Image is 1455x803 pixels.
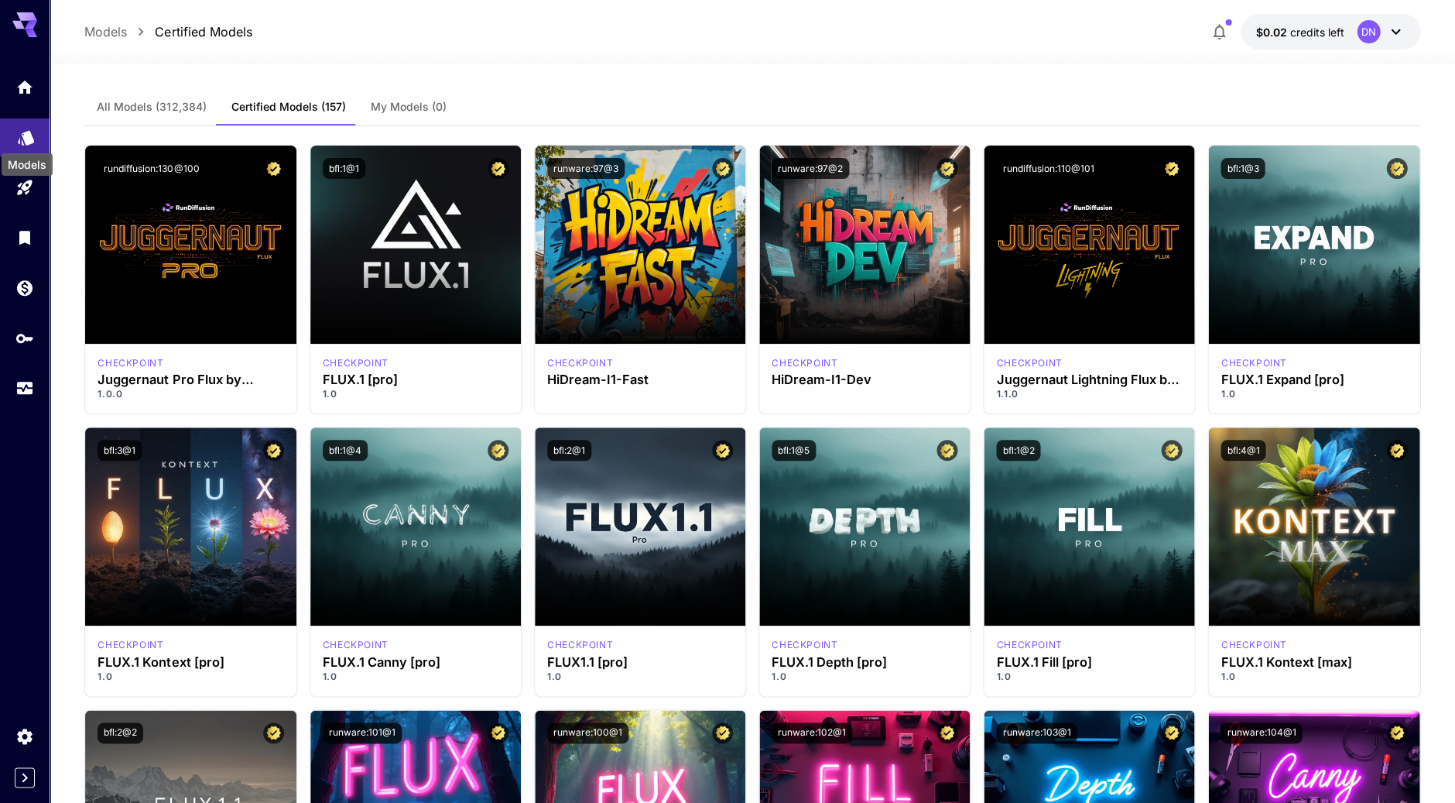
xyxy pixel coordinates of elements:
h3: Juggernaut Lightning Flux by RunDiffusion [996,372,1182,387]
button: Certified Model – Vetted for best performance and includes a commercial license. [1386,440,1407,461]
div: FlUX.1 Kontext [max] [1220,638,1286,652]
button: bfl:1@5 [772,440,816,461]
div: fluxpro [323,356,389,370]
h3: FLUX.1 Kontext [pro] [98,655,283,670]
div: Usage [15,378,34,397]
button: Certified Model – Vetted for best performance and includes a commercial license. [1161,158,1182,179]
p: 1.0 [996,670,1182,684]
div: Models [2,153,53,176]
div: FLUX.1 D [98,356,163,370]
button: Certified Model – Vetted for best performance and includes a commercial license. [263,158,284,179]
button: runware:104@1 [1220,722,1302,743]
div: FLUX.1 D [996,356,1062,370]
p: 1.0 [98,670,283,684]
p: checkpoint [996,356,1062,370]
button: Certified Model – Vetted for best performance and includes a commercial license. [936,440,957,461]
button: Certified Model – Vetted for best performance and includes a commercial license. [488,158,508,179]
button: runware:97@3 [547,158,625,179]
h3: FLUX.1 [pro] [323,372,508,387]
button: Certified Model – Vetted for best performance and includes a commercial license. [263,722,284,743]
button: rundiffusion:130@100 [98,158,205,179]
button: runware:97@2 [772,158,849,179]
button: Certified Model – Vetted for best performance and includes a commercial license. [1161,722,1182,743]
div: HiDream Dev [772,356,837,370]
button: Certified Model – Vetted for best performance and includes a commercial license. [936,158,957,179]
button: Certified Model – Vetted for best performance and includes a commercial license. [712,440,733,461]
button: $0.02045DN [1241,14,1420,50]
p: 1.0 [772,670,957,684]
p: 1.0.0 [98,387,283,401]
div: API Keys [15,328,34,348]
button: Certified Model – Vetted for best performance and includes a commercial license. [712,722,733,743]
p: 1.0 [547,670,733,684]
h3: FLUX.1 Expand [pro] [1220,372,1406,387]
div: HiDream Fast [547,356,613,370]
div: Models [17,127,36,146]
div: DN [1357,20,1380,43]
span: All Models (312,384) [97,100,206,114]
span: credits left [1290,26,1344,39]
button: Certified Model – Vetted for best performance and includes a commercial license. [1161,440,1182,461]
h3: FLUX1.1 [pro] [547,655,733,670]
p: 1.0 [1220,670,1406,684]
button: rundiffusion:110@101 [996,158,1100,179]
button: Certified Model – Vetted for best performance and includes a commercial license. [488,440,508,461]
p: 1.0 [323,387,508,401]
h3: HiDream-I1-Fast [547,372,733,387]
button: runware:101@1 [323,722,402,743]
div: fluxpro [547,638,613,652]
p: checkpoint [98,638,163,652]
button: bfl:1@2 [996,440,1040,461]
nav: breadcrumb [84,22,252,41]
p: 1.1.0 [996,387,1182,401]
a: Certified Models [155,22,252,41]
button: Certified Model – Vetted for best performance and includes a commercial license. [1386,158,1407,179]
div: Playground [15,178,34,197]
p: checkpoint [323,638,389,652]
p: checkpoint [547,356,613,370]
h3: FLUX.1 Canny [pro] [323,655,508,670]
p: checkpoint [1220,356,1286,370]
button: Expand sidebar [15,767,35,788]
span: Certified Models (157) [231,100,345,114]
div: Settings [15,726,34,746]
span: My Models (0) [370,100,446,114]
div: Wallet [15,277,34,297]
button: runware:100@1 [547,722,628,743]
h3: FLUX.1 Kontext [max] [1220,655,1406,670]
button: Certified Model – Vetted for best performance and includes a commercial license. [936,722,957,743]
a: Models [84,22,127,41]
h3: HiDream-I1-Dev [772,372,957,387]
h3: FLUX.1 Fill [pro] [996,655,1182,670]
p: 1.0 [323,670,508,684]
h3: FLUX.1 Depth [pro] [772,655,957,670]
div: Home [15,77,34,97]
h3: Juggernaut Pro Flux by RunDiffusion [98,372,283,387]
p: checkpoint [772,356,837,370]
p: checkpoint [98,356,163,370]
p: 1.0 [1220,387,1406,401]
button: bfl:2@2 [98,722,143,743]
button: Certified Model – Vetted for best performance and includes a commercial license. [1386,722,1407,743]
button: bfl:1@1 [323,158,365,179]
button: bfl:2@1 [547,440,591,461]
button: runware:102@1 [772,722,852,743]
p: checkpoint [996,638,1062,652]
button: runware:103@1 [996,722,1077,743]
div: fluxpro [1220,356,1286,370]
button: Certified Model – Vetted for best performance and includes a commercial license. [263,440,284,461]
button: Certified Model – Vetted for best performance and includes a commercial license. [712,158,733,179]
button: bfl:1@4 [323,440,368,461]
div: $0.02045 [1256,24,1344,40]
